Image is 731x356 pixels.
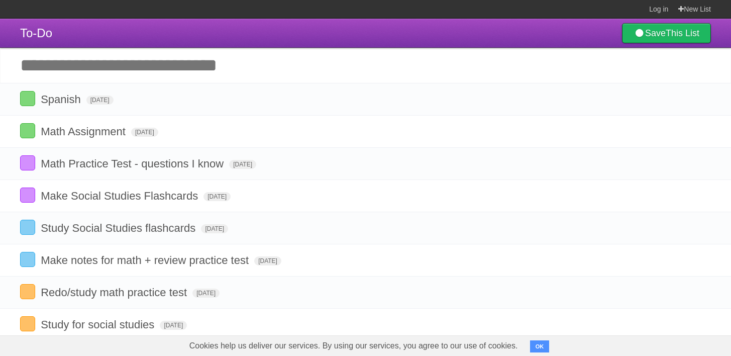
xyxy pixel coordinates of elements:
span: [DATE] [254,256,281,265]
span: [DATE] [131,128,158,137]
label: Done [20,220,35,235]
span: Make notes for math + review practice test [41,254,251,266]
span: Math Practice Test - questions I know [41,157,226,170]
label: Done [20,155,35,170]
span: Cookies help us deliver our services. By using our services, you agree to our use of cookies. [179,336,528,356]
span: Math Assignment [41,125,128,138]
span: [DATE] [203,192,231,201]
span: Spanish [41,93,83,106]
span: Make Social Studies Flashcards [41,190,200,202]
label: Done [20,316,35,331]
label: Done [20,123,35,138]
a: SaveThis List [622,23,711,43]
span: [DATE] [160,321,187,330]
button: OK [530,340,550,352]
span: [DATE] [192,289,220,298]
label: Done [20,188,35,203]
label: Done [20,284,35,299]
span: [DATE] [86,96,114,105]
label: Done [20,252,35,267]
span: Redo/study math practice test [41,286,189,299]
span: [DATE] [229,160,256,169]
span: Study Social Studies flashcards [41,222,198,234]
b: This List [666,28,699,38]
span: [DATE] [201,224,228,233]
span: Study for social studies [41,318,157,331]
label: Done [20,91,35,106]
span: To-Do [20,26,52,40]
